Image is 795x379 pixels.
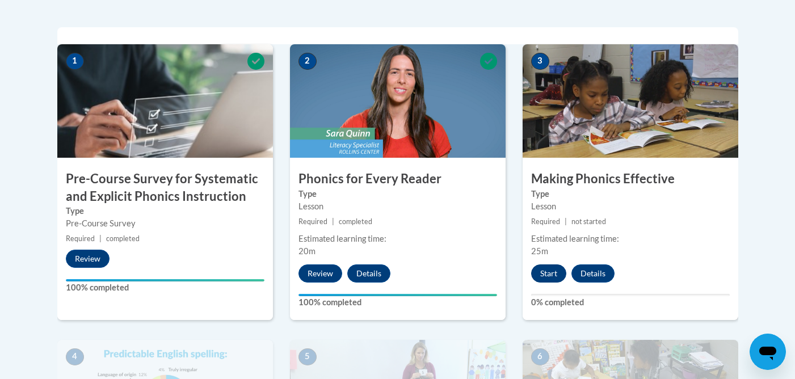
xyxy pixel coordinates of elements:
img: Course Image [290,44,506,158]
button: Details [347,264,390,283]
button: Start [531,264,566,283]
span: 25m [531,246,548,256]
span: Required [531,217,560,226]
span: Required [66,234,95,243]
span: | [565,217,567,226]
span: 2 [298,53,317,70]
iframe: Button to launch messaging window [750,334,786,370]
img: Course Image [523,44,738,158]
button: Review [66,250,110,268]
button: Review [298,264,342,283]
div: Estimated learning time: [298,233,497,245]
span: | [99,234,102,243]
h3: Pre-Course Survey for Systematic and Explicit Phonics Instruction [57,170,273,205]
label: 100% completed [66,281,264,294]
label: 0% completed [531,296,730,309]
label: Type [531,188,730,200]
span: not started [571,217,606,226]
label: 100% completed [298,296,497,309]
div: Your progress [66,279,264,281]
span: 3 [531,53,549,70]
div: Estimated learning time: [531,233,730,245]
span: 1 [66,53,84,70]
button: Details [571,264,615,283]
h3: Phonics for Every Reader [290,170,506,188]
span: 20m [298,246,316,256]
span: 5 [298,348,317,365]
span: Required [298,217,327,226]
span: 4 [66,348,84,365]
label: Type [298,188,497,200]
label: Type [66,205,264,217]
span: completed [339,217,372,226]
div: Lesson [531,200,730,213]
div: Your progress [298,294,497,296]
span: | [332,217,334,226]
div: Lesson [298,200,497,213]
span: completed [106,234,140,243]
div: Pre-Course Survey [66,217,264,230]
img: Course Image [57,44,273,158]
span: 6 [531,348,549,365]
h3: Making Phonics Effective [523,170,738,188]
